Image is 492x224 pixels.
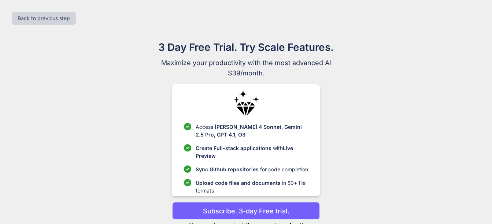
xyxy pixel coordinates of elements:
p: with [196,144,308,160]
img: checklist [184,144,191,152]
span: Sync Github repositories [196,166,259,172]
img: checklist [184,179,191,186]
span: Create Full-stack applications [196,145,273,151]
span: Upload code files and documents [196,180,281,186]
img: checklist [184,123,191,130]
p: Access [196,123,308,138]
h1: 3 Day Free Trial. Try Scale Features. [123,40,369,55]
span: Maximize your productivity with the most advanced AI [123,58,369,68]
p: Subscribe. 3-day Free trial. [203,206,289,216]
span: $39/month. [123,68,369,78]
button: Back to previous step [12,12,76,25]
span: [PERSON_NAME] 4 Sonnet, Gemini 2.5 Pro, GPT 4.1, O3 [196,124,302,138]
img: checklist [184,165,191,173]
button: Subscribe. 3-day Free trial. [172,202,320,220]
p: for code completion [196,165,308,173]
p: in 50+ file formats [196,179,308,194]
